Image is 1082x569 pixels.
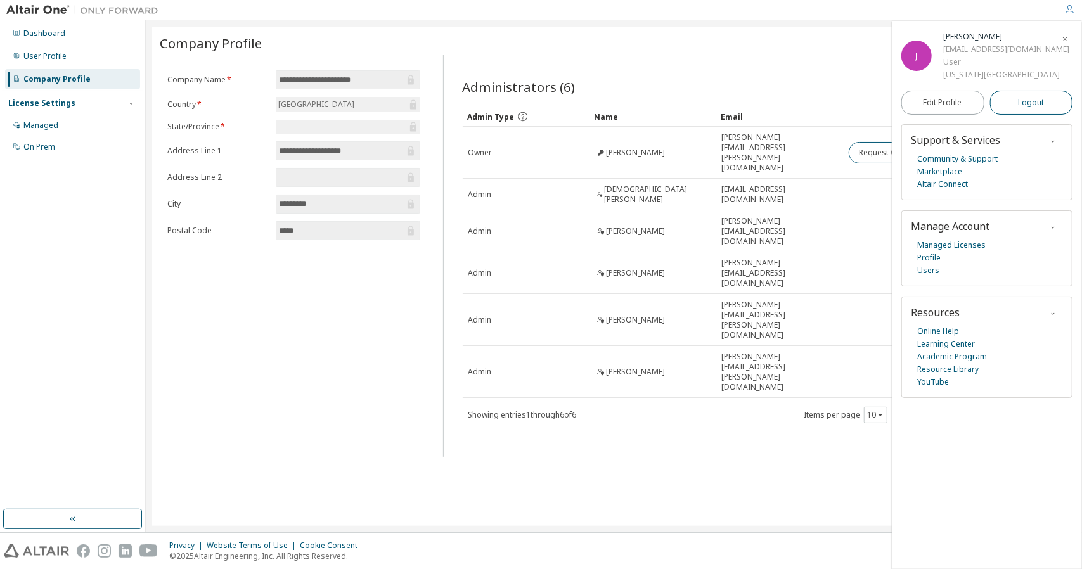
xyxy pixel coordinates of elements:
[169,540,207,551] div: Privacy
[276,98,356,112] div: [GEOGRAPHIC_DATA]
[943,56,1069,68] div: User
[23,51,67,61] div: User Profile
[167,172,268,182] label: Address Line 2
[468,226,492,236] span: Admin
[119,544,132,558] img: linkedin.svg
[607,268,666,278] span: [PERSON_NAME]
[4,544,69,558] img: altair_logo.svg
[468,409,577,420] span: Showing entries 1 through 6 of 6
[607,226,666,236] span: [PERSON_NAME]
[917,153,998,165] a: Community & Support
[139,544,158,558] img: youtube.svg
[849,142,956,163] button: Request Owner Change
[160,34,262,52] span: Company Profile
[276,97,420,112] div: [GEOGRAPHIC_DATA]
[917,178,968,191] a: Altair Connect
[98,544,111,558] img: instagram.svg
[300,540,365,551] div: Cookie Consent
[911,305,960,319] span: Resources
[468,148,493,158] span: Owner
[917,376,949,388] a: YouTube
[207,540,300,551] div: Website Terms of Use
[167,226,268,236] label: Postal Code
[917,165,962,178] a: Marketplace
[605,184,711,205] span: [DEMOGRAPHIC_DATA][PERSON_NAME]
[23,142,55,152] div: On Prem
[167,199,268,209] label: City
[917,239,986,252] a: Managed Licenses
[23,120,58,131] div: Managed
[917,363,979,376] a: Resource Library
[468,268,492,278] span: Admin
[722,352,837,392] span: [PERSON_NAME][EMAIL_ADDRESS][PERSON_NAME][DOMAIN_NAME]
[804,407,887,423] span: Items per page
[722,258,837,288] span: [PERSON_NAME][EMAIL_ADDRESS][DOMAIN_NAME]
[1018,96,1044,109] span: Logout
[463,78,576,96] span: Administrators (6)
[943,30,1069,43] div: Justin Weller
[595,106,711,127] div: Name
[468,189,492,200] span: Admin
[943,68,1069,81] div: [US_STATE][GEOGRAPHIC_DATA]
[722,184,837,205] span: [EMAIL_ADDRESS][DOMAIN_NAME]
[167,99,268,110] label: Country
[167,122,268,132] label: State/Province
[722,132,837,173] span: [PERSON_NAME][EMAIL_ADDRESS][PERSON_NAME][DOMAIN_NAME]
[911,133,1000,147] span: Support & Services
[8,98,75,108] div: License Settings
[468,367,492,377] span: Admin
[6,4,165,16] img: Altair One
[607,315,666,325] span: [PERSON_NAME]
[867,410,884,420] button: 10
[943,43,1069,56] div: [EMAIL_ADDRESS][DOMAIN_NAME]
[917,350,987,363] a: Academic Program
[607,367,666,377] span: [PERSON_NAME]
[468,112,515,122] span: Admin Type
[911,219,989,233] span: Manage Account
[917,325,959,338] a: Online Help
[607,148,666,158] span: [PERSON_NAME]
[23,29,65,39] div: Dashboard
[917,252,941,264] a: Profile
[915,51,918,61] span: J
[23,74,91,84] div: Company Profile
[722,300,837,340] span: [PERSON_NAME][EMAIL_ADDRESS][PERSON_NAME][DOMAIN_NAME]
[990,91,1073,115] button: Logout
[169,551,365,561] p: © 2025 Altair Engineering, Inc. All Rights Reserved.
[917,338,975,350] a: Learning Center
[901,91,984,115] a: Edit Profile
[77,544,90,558] img: facebook.svg
[722,216,837,246] span: [PERSON_NAME][EMAIL_ADDRESS][DOMAIN_NAME]
[917,264,939,277] a: Users
[721,106,838,127] div: Email
[167,75,268,85] label: Company Name
[468,315,492,325] span: Admin
[167,146,268,156] label: Address Line 1
[924,98,962,108] span: Edit Profile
